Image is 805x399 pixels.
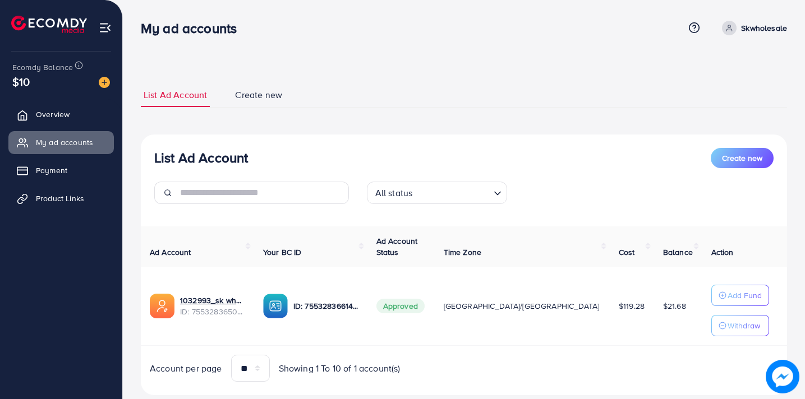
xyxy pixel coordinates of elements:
span: Ecomdy Balance [12,62,73,73]
span: Approved [376,299,425,313]
span: Create new [722,152,762,164]
span: Showing 1 To 10 of 1 account(s) [279,362,401,375]
img: menu [99,21,112,34]
span: $21.68 [663,300,686,312]
span: Product Links [36,193,84,204]
img: ic-ba-acc.ded83a64.svg [263,294,288,318]
span: $10 [12,73,30,90]
img: logo [11,16,87,33]
h3: My ad accounts [141,20,246,36]
span: List Ad Account [144,89,207,101]
div: Search for option [367,182,507,204]
p: ID: 7553283661450330119 [293,299,358,313]
p: Add Fund [728,289,762,302]
span: ID: 7553283650142601223 [180,306,245,317]
a: Overview [8,103,114,126]
div: <span class='underline'>1032993_sk whole store_1758636153101</span></br>7553283650142601223 [180,295,245,318]
span: All status [373,185,415,201]
span: Your BC ID [263,247,302,258]
span: Account per page [150,362,222,375]
h3: List Ad Account [154,150,248,166]
span: Time Zone [444,247,481,258]
p: Withdraw [728,319,760,332]
img: ic-ads-acc.e4c84228.svg [150,294,174,318]
img: image [99,77,110,88]
button: Withdraw [711,315,769,336]
input: Search for option [416,183,489,201]
a: 1032993_sk whole store_1758636153101 [180,295,245,306]
p: Skwholesale [741,21,787,35]
a: My ad accounts [8,131,114,154]
span: Ad Account [150,247,191,258]
span: Overview [36,109,70,120]
span: Payment [36,165,67,176]
span: Create new [235,89,282,101]
button: Create new [711,148,774,168]
span: Balance [663,247,693,258]
span: [GEOGRAPHIC_DATA]/[GEOGRAPHIC_DATA] [444,300,600,312]
a: Skwholesale [717,21,787,35]
a: Product Links [8,187,114,210]
span: My ad accounts [36,137,93,148]
button: Add Fund [711,285,769,306]
span: $119.28 [619,300,645,312]
span: Cost [619,247,635,258]
img: image [766,360,799,393]
a: Payment [8,159,114,182]
span: Action [711,247,734,258]
span: Ad Account Status [376,235,418,258]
